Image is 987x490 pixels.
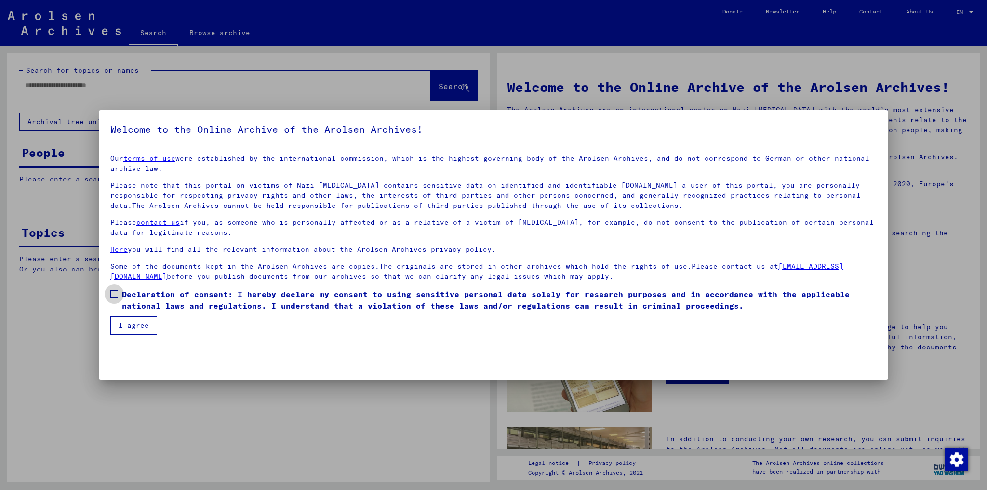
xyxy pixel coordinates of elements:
span: Declaration of consent: I hereby declare my consent to using sensitive personal data solely for r... [122,288,877,311]
h5: Welcome to the Online Archive of the Arolsen Archives! [110,122,877,137]
a: contact us [136,218,180,227]
p: Our were established by the international commission, which is the highest governing body of the ... [110,154,877,174]
p: Please note that this portal on victims of Nazi [MEDICAL_DATA] contains sensitive data on identif... [110,181,877,211]
p: Please if you, as someone who is personally affected or as a relative of a victim of [MEDICAL_DAT... [110,218,877,238]
a: terms of use [123,154,175,163]
p: you will find all the relevant information about the Arolsen Archives privacy policy. [110,245,877,255]
img: Change consent [945,448,968,471]
a: Here [110,245,128,254]
p: Some of the documents kept in the Arolsen Archives are copies.The originals are stored in other a... [110,261,877,282]
div: Change consent [945,448,968,471]
button: I agree [110,316,157,335]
